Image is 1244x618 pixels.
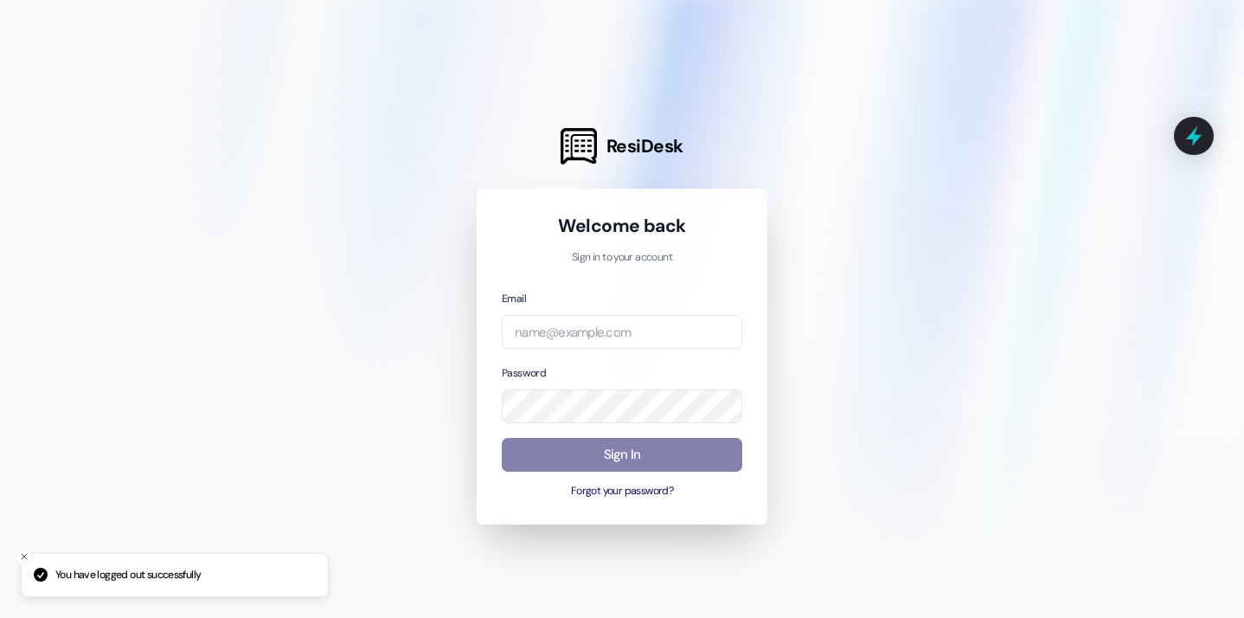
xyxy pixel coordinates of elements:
[561,128,597,164] img: ResiDesk Logo
[502,214,742,238] h1: Welcome back
[502,292,526,306] label: Email
[16,548,33,565] button: Close toast
[502,250,742,266] p: Sign in to your account
[606,134,683,158] span: ResiDesk
[502,438,742,472] button: Sign In
[502,484,742,499] button: Forgot your password?
[55,568,201,583] p: You have logged out successfully
[502,315,742,349] input: name@example.com
[502,366,546,380] label: Password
